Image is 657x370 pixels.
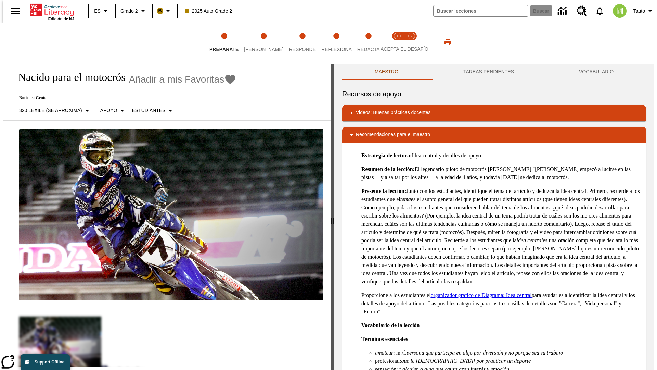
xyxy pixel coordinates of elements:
[591,2,609,20] a: Notificaciones
[316,23,357,61] button: Reflexiona step 4 of 5
[352,23,385,61] button: Redacta step 5 of 5
[19,129,323,300] img: El corredor de motocrós James Stewart vuela por los aires en su motocicleta de montaña
[375,349,641,357] li: : m./f.
[129,74,224,85] span: Añadir a mis Favoritas
[129,73,237,85] button: Añadir a mis Favoritas - Nacido para el motocrós
[401,358,531,364] em: que le [DEMOGRAPHIC_DATA] por practicar un deporte
[572,2,591,20] a: Centro de recursos, Se abrirá en una pestaña nueva.
[400,196,411,202] em: tema
[185,8,232,15] span: 2025 Auto Grade 2
[94,8,101,15] span: ES
[283,23,321,61] button: Responde step 3 of 5
[375,350,393,356] em: amateur
[411,34,412,38] text: 2
[334,64,654,370] div: activity
[129,104,177,117] button: Seleccionar estudiante
[11,71,126,84] h1: Nacido para el motocrós
[387,23,407,61] button: Acepta el desafío lee step 1 of 2
[342,105,646,121] div: Videos: Buenas prácticas docentes
[554,2,572,21] a: Centro de información
[631,5,657,17] button: Perfil/Configuración
[361,165,641,182] p: El legendario piloto de motocrós [PERSON_NAME] "[PERSON_NAME] empezó a lucirse en las pistas —y a...
[342,88,646,99] h6: Recursos de apoyo
[613,4,627,18] img: avatar image
[30,2,74,21] div: Portada
[331,64,334,370] div: Pulsa la tecla de intro o la barra espaciadora y luego presiona las flechas de derecha e izquierd...
[361,188,406,194] strong: Presente la lección:
[342,127,646,143] div: Recomendaciones para el maestro
[244,47,283,52] span: [PERSON_NAME]
[120,8,138,15] span: Grado 2
[239,23,289,61] button: Lee step 2 of 5
[342,64,431,80] button: Maestro
[204,23,244,61] button: Prepárate step 1 of 5
[3,64,331,367] div: reading
[16,104,94,117] button: Seleccione Lexile, 320 Lexile (Se aproxima)
[100,107,117,114] p: Apoyo
[431,64,546,80] button: TAREAS PENDIENTES
[132,107,165,114] p: Estudiantes
[209,47,239,52] span: Prepárate
[19,107,82,114] p: 320 Lexile (Se aproxima)
[321,47,352,52] span: Reflexiona
[517,237,543,243] em: idea central
[356,109,430,117] p: Videos: Buenas prácticas docentes
[437,36,459,48] button: Imprimir
[342,64,646,80] div: Instructional Panel Tabs
[546,64,646,80] button: VOCABULARIO
[361,336,408,342] strong: Términos esenciales
[158,7,162,15] span: B
[361,151,641,160] p: Idea central y detalles de apoyo
[434,5,528,16] input: Buscar campo
[98,104,129,117] button: Tipo de apoyo, Apoyo
[396,34,398,38] text: 1
[356,131,430,139] p: Recomendaciones para el maestro
[381,46,428,52] span: ACEPTA EL DESAFÍO
[11,95,236,100] p: Noticias: Gente
[289,47,316,52] span: Responde
[361,322,420,328] strong: Vocabulario de la lección
[361,152,412,158] strong: Estrategia de lectura:
[375,357,641,365] li: profesional:
[361,291,641,316] p: Proporcione a los estudiantes el para ayudarles a identificar la idea central y los detalles de a...
[5,1,26,21] button: Abrir el menú lateral
[407,350,563,356] em: persona que participa en algo por diversión y no porque sea su trabajo
[48,17,74,21] span: Edición de NJ
[155,5,175,17] button: Boost El color de la clase es anaranjado claro. Cambiar el color de la clase.
[118,5,150,17] button: Grado: Grado 2, Elige un grado
[633,8,645,15] span: Tauto
[402,23,422,61] button: Acepta el desafío contesta step 2 of 2
[431,292,532,298] a: organizador gráfico de Diagrama: Idea central
[361,166,415,172] strong: Resumen de la lección:
[361,187,641,286] p: Junto con los estudiantes, identifique el tema del artículo y deduzca la idea central. Primero, r...
[21,354,70,370] button: Support Offline
[609,2,631,20] button: Escoja un nuevo avatar
[357,47,380,52] span: Redacta
[91,5,113,17] button: Lenguaje: ES, Selecciona un idioma
[35,360,64,365] span: Support Offline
